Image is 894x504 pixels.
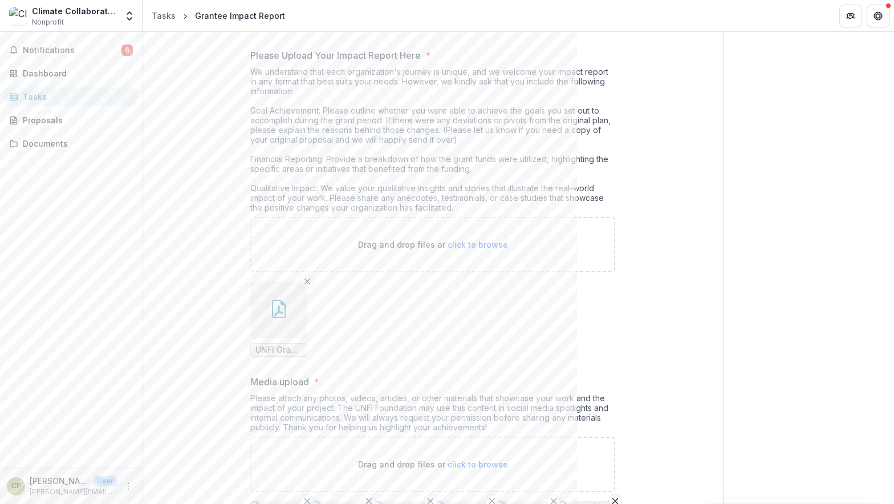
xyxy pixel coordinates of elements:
[250,49,421,62] p: Please Upload Your Impact Report Here
[839,5,862,27] button: Partners
[358,239,508,251] p: Drag and drop files or
[5,111,137,130] a: Proposals
[5,87,137,106] a: Tasks
[250,375,309,389] p: Media upload
[250,67,615,217] div: We understand that each organization's journey is unique, and we welcome your impact report in an...
[32,17,64,27] span: Nonprofit
[147,7,290,24] nav: breadcrumb
[250,281,307,357] div: Remove FileUNFI Grant Report Final [DATE]-[DATE].pdf
[121,5,137,27] button: Open entity switcher
[23,91,128,103] div: Tasks
[23,114,128,126] div: Proposals
[448,459,508,469] span: click to browse
[448,240,508,249] span: click to browse
[867,5,889,27] button: Get Help
[5,134,137,153] a: Documents
[30,487,117,497] p: [PERSON_NAME][EMAIL_ADDRESS][DOMAIN_NAME]
[5,64,137,83] a: Dashboard
[23,67,128,79] div: Dashboard
[23,46,121,55] span: Notifications
[300,275,314,288] button: Remove File
[32,5,117,17] div: Climate Collaborative
[9,7,27,25] img: Climate Collaborative
[11,482,21,490] div: Courtney Pineau
[94,476,117,486] p: User
[195,10,285,22] div: Grantee Impact Report
[121,479,135,493] button: More
[152,10,176,22] div: Tasks
[255,345,302,355] span: UNFI Grant Report Final [DATE]-[DATE].pdf
[250,393,615,437] div: Please attach any photos, videos, articles, or other materials that showcase your work and the im...
[5,41,137,59] button: Notifications6
[23,138,128,150] div: Documents
[30,475,89,487] p: [PERSON_NAME]
[121,45,133,56] span: 6
[358,458,508,470] p: Drag and drop files or
[147,7,180,24] a: Tasks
